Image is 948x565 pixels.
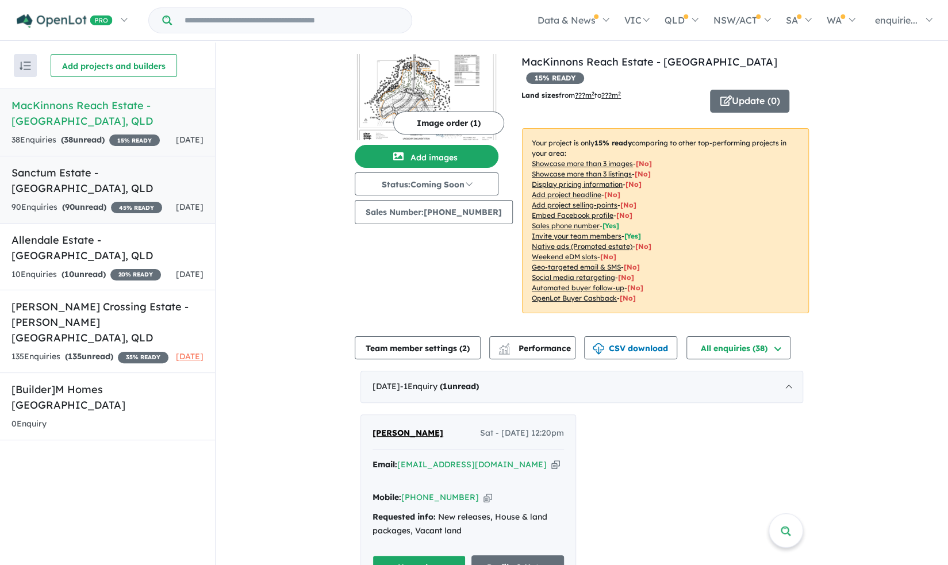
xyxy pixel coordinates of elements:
strong: ( unread) [440,381,479,391]
span: enquirie... [875,14,918,26]
strong: Mobile: [373,492,401,502]
button: Team member settings (2) [355,336,481,359]
span: [DATE] [176,269,204,279]
sup: 2 [618,90,621,97]
h5: [PERSON_NAME] Crossing Estate - [PERSON_NAME][GEOGRAPHIC_DATA] , QLD [11,299,204,345]
button: Image order (1) [393,112,504,134]
input: Try estate name, suburb, builder or developer [174,8,409,33]
h5: MacKinnons Reach Estate - [GEOGRAPHIC_DATA] , QLD [11,98,204,129]
span: [DATE] [176,351,204,362]
u: Showcase more than 3 listings [532,170,632,178]
span: [ No ] [616,211,632,220]
u: Weekend eDM slots [532,252,597,261]
u: ???m [601,91,621,99]
b: 15 % ready [594,139,632,147]
button: Status:Coming Soon [355,172,498,195]
img: bar-chart.svg [498,347,510,354]
u: Showcase more than 3 images [532,159,633,168]
img: sort.svg [20,62,31,70]
u: OpenLot Buyer Cashback [532,294,617,302]
span: 135 [68,351,82,362]
a: MacKinnons Reach Estate - [GEOGRAPHIC_DATA] [521,55,777,68]
span: [DATE] [176,202,204,212]
div: [DATE] [360,371,803,403]
a: [PHONE_NUMBER] [401,492,479,502]
div: New releases, House & land packages, Vacant land [373,510,564,538]
span: [No] [618,273,634,282]
u: Automated buyer follow-up [532,283,624,292]
u: ??? m [575,91,594,99]
div: 135 Enquir ies [11,350,168,364]
span: [ No ] [604,190,620,199]
strong: ( unread) [62,202,106,212]
span: [ No ] [636,159,652,168]
span: Performance [500,343,571,353]
a: [PERSON_NAME] [373,426,443,440]
span: to [594,91,621,99]
h5: Allendale Estate - [GEOGRAPHIC_DATA] , QLD [11,232,204,263]
strong: ( unread) [65,351,113,362]
span: Sat - [DATE] 12:20pm [480,426,564,440]
div: 0 Enquir y [11,417,47,431]
span: [DATE] [176,134,204,145]
button: Performance [489,336,575,359]
span: [ Yes ] [602,221,619,230]
span: [ No ] [635,170,651,178]
strong: ( unread) [61,134,105,145]
span: 35 % READY [118,352,168,363]
span: [ Yes ] [624,232,641,240]
u: Social media retargeting [532,273,615,282]
span: [No] [600,252,616,261]
a: [EMAIL_ADDRESS][DOMAIN_NAME] [397,459,547,470]
button: CSV download [584,336,677,359]
span: 2 [462,343,467,353]
u: Add project selling-points [532,201,617,209]
img: MacKinnons Reach Estate - Gumlow [355,54,498,140]
u: Sales phone number [532,221,600,230]
span: 15 % READY [526,72,584,84]
span: - 1 Enquir y [400,381,479,391]
p: Your project is only comparing to other top-performing projects in your area: - - - - - - - - - -... [522,128,809,313]
img: Openlot PRO Logo White [17,14,113,28]
span: 1 [443,381,447,391]
span: [No] [624,263,640,271]
span: 10 [64,269,74,279]
button: All enquiries (38) [686,336,790,359]
u: Add project headline [532,190,601,199]
button: Add images [355,145,498,168]
button: Add projects and builders [51,54,177,77]
img: download icon [593,343,604,355]
strong: ( unread) [62,269,106,279]
u: Embed Facebook profile [532,211,613,220]
span: 15 % READY [109,134,160,146]
button: Copy [483,491,492,503]
u: Invite your team members [532,232,621,240]
span: [ No ] [620,201,636,209]
button: Sales Number:[PHONE_NUMBER] [355,200,513,224]
strong: Email: [373,459,397,470]
span: 90 [65,202,75,212]
u: Geo-targeted email & SMS [532,263,621,271]
span: [No] [627,283,643,292]
h5: [Builder] M Homes [GEOGRAPHIC_DATA] [11,382,204,413]
sup: 2 [592,90,594,97]
h5: Sanctum Estate - [GEOGRAPHIC_DATA] , QLD [11,165,204,196]
div: 38 Enquir ies [11,133,160,147]
p: from [521,90,701,101]
button: Copy [551,459,560,471]
div: 10 Enquir ies [11,268,161,282]
span: 38 [64,134,73,145]
div: 90 Enquir ies [11,201,162,214]
strong: Requested info: [373,512,436,522]
u: Native ads (Promoted estate) [532,242,632,251]
span: 20 % READY [110,269,161,280]
button: Update (0) [710,90,789,113]
span: [PERSON_NAME] [373,428,443,438]
span: 45 % READY [111,202,162,213]
span: [No] [635,242,651,251]
span: [ No ] [625,180,642,189]
img: line-chart.svg [499,343,509,349]
span: [No] [620,294,636,302]
u: Display pricing information [532,180,623,189]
